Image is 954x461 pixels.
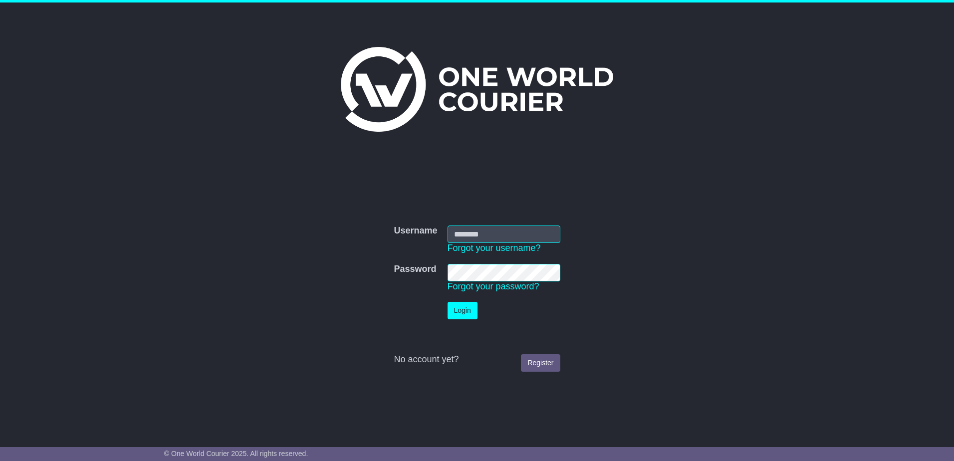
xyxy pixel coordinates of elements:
button: Login [448,302,477,319]
div: No account yet? [394,354,560,365]
label: Username [394,226,437,236]
span: © One World Courier 2025. All rights reserved. [164,450,308,458]
img: One World [341,47,613,132]
a: Register [521,354,560,372]
a: Forgot your username? [448,243,541,253]
label: Password [394,264,436,275]
a: Forgot your password? [448,281,539,291]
